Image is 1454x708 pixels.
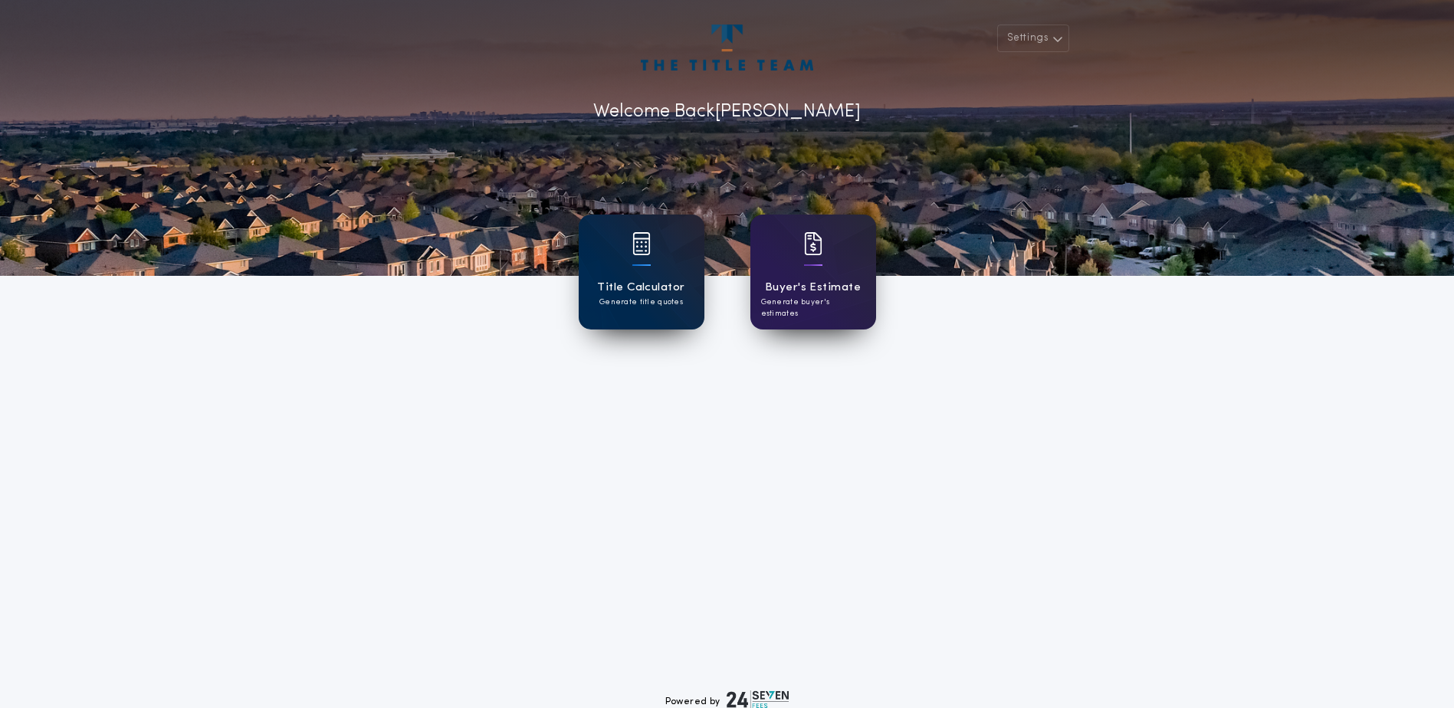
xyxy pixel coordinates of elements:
[579,215,704,329] a: card iconTitle CalculatorGenerate title quotes
[593,98,861,126] p: Welcome Back [PERSON_NAME]
[804,232,822,255] img: card icon
[750,215,876,329] a: card iconBuyer's EstimateGenerate buyer's estimates
[632,232,651,255] img: card icon
[641,25,812,70] img: account-logo
[765,279,861,297] h1: Buyer's Estimate
[997,25,1069,52] button: Settings
[761,297,865,320] p: Generate buyer's estimates
[597,279,684,297] h1: Title Calculator
[599,297,683,308] p: Generate title quotes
